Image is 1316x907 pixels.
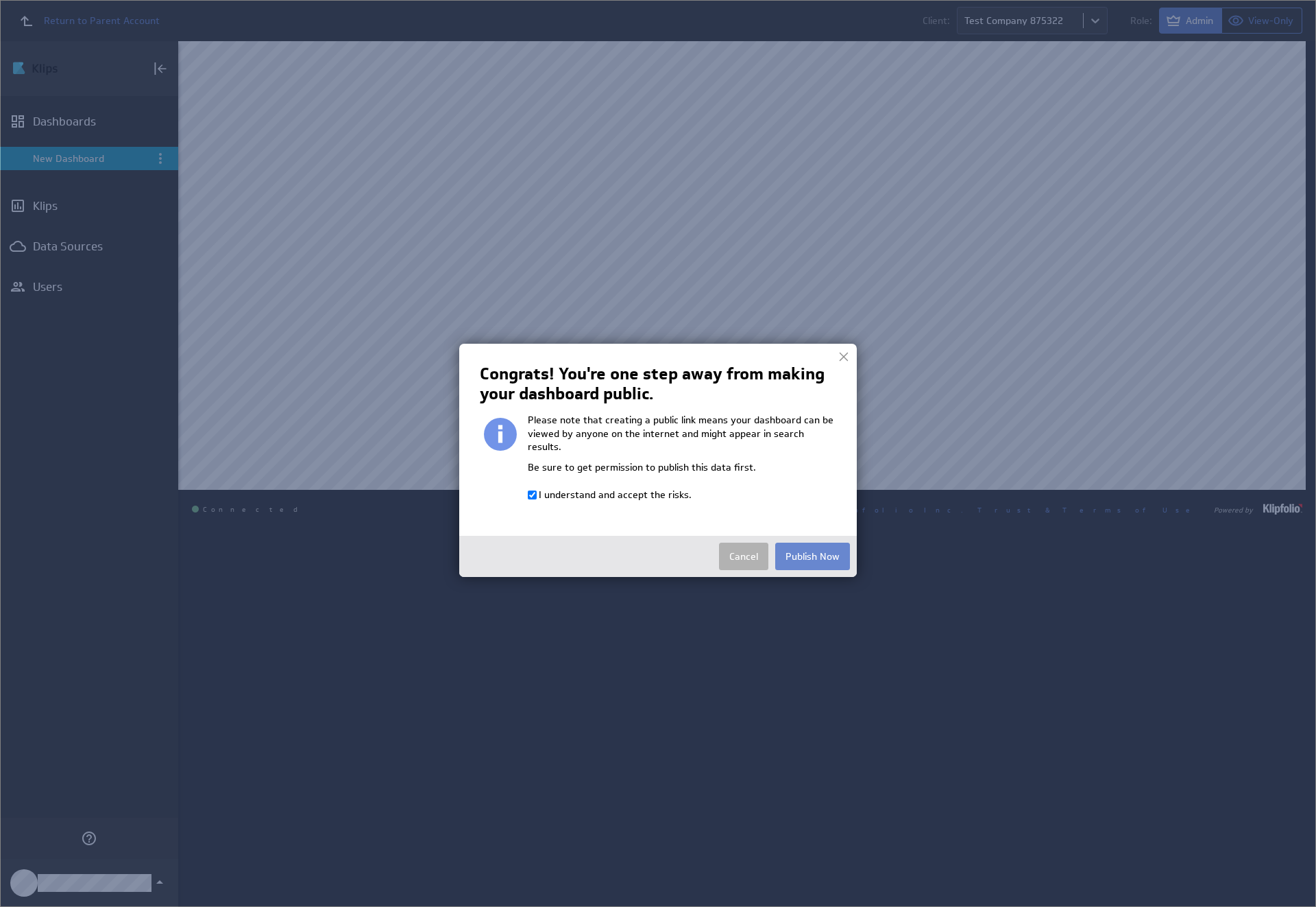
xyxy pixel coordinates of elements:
[528,414,836,461] p: Please note that creating a public link means your dashboard can be viewed by anyone on the inter...
[528,461,836,482] p: Be sure to get permission to publish this data first.
[719,543,768,570] button: Cancel
[775,543,850,570] button: Publish Now
[539,488,692,501] label: I understand and accept the risks.
[480,364,832,403] h2: Congrats! You're one step away from making your dashboard public.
